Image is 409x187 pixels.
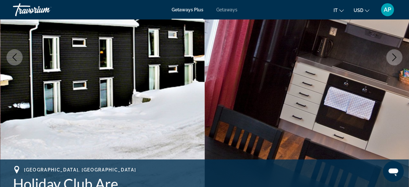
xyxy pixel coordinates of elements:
button: User Menu [379,3,396,17]
span: USD [354,8,363,13]
button: Change language [334,6,344,15]
iframe: Buton lansare fereastră mesagerie [383,161,404,182]
span: it [334,8,338,13]
span: AP [384,6,392,13]
a: Getaways [216,7,237,12]
a: Getaways Plus [172,7,203,12]
span: [GEOGRAPHIC_DATA], [GEOGRAPHIC_DATA] [24,167,136,172]
a: Travorium [13,1,78,18]
button: Previous image [6,49,23,65]
button: Next image [386,49,403,65]
button: Change currency [354,6,369,15]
